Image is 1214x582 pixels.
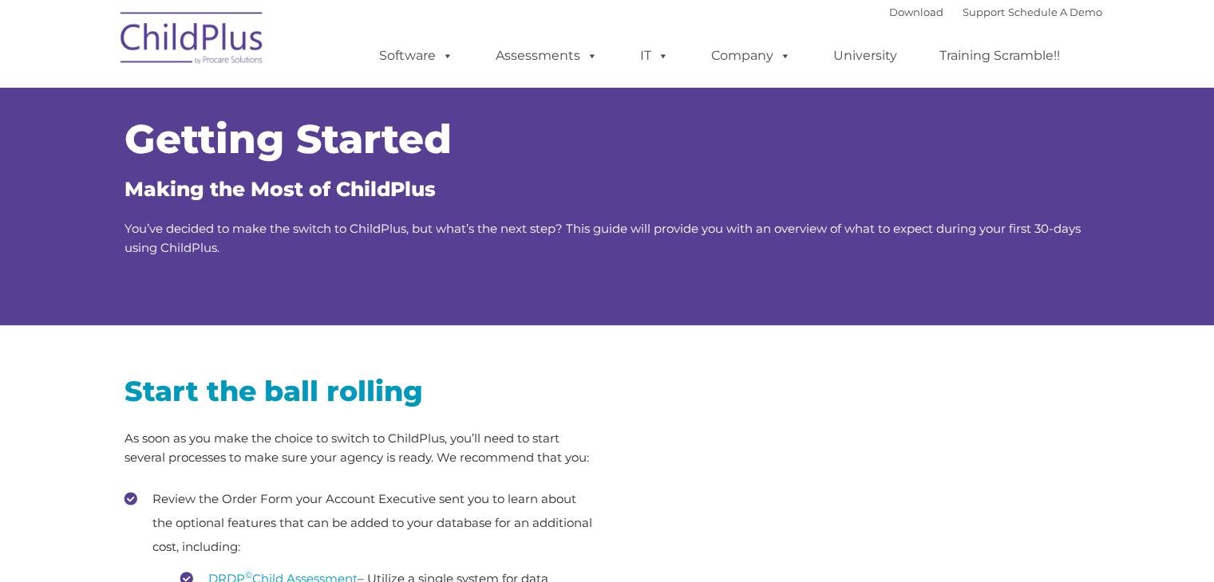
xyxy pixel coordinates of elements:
[125,373,595,409] h2: Start the ball rolling
[923,40,1076,72] a: Training Scramble!!
[963,6,1005,18] a: Support
[113,1,272,81] img: ChildPlus by Procare Solutions
[245,569,252,580] sup: ©
[125,115,452,163] span: Getting Started
[125,429,595,467] p: As soon as you make the choice to switch to ChildPlus, you’ll need to start several processes to ...
[363,40,469,72] a: Software
[624,40,685,72] a: IT
[1008,6,1102,18] a: Schedule A Demo
[125,221,1081,255] span: You’ve decided to make the switch to ChildPlus, but what’s the next step? This guide will provide...
[889,6,1102,18] font: |
[125,177,436,201] span: Making the Most of ChildPlus
[889,6,943,18] a: Download
[817,40,913,72] a: University
[480,40,614,72] a: Assessments
[695,40,807,72] a: Company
